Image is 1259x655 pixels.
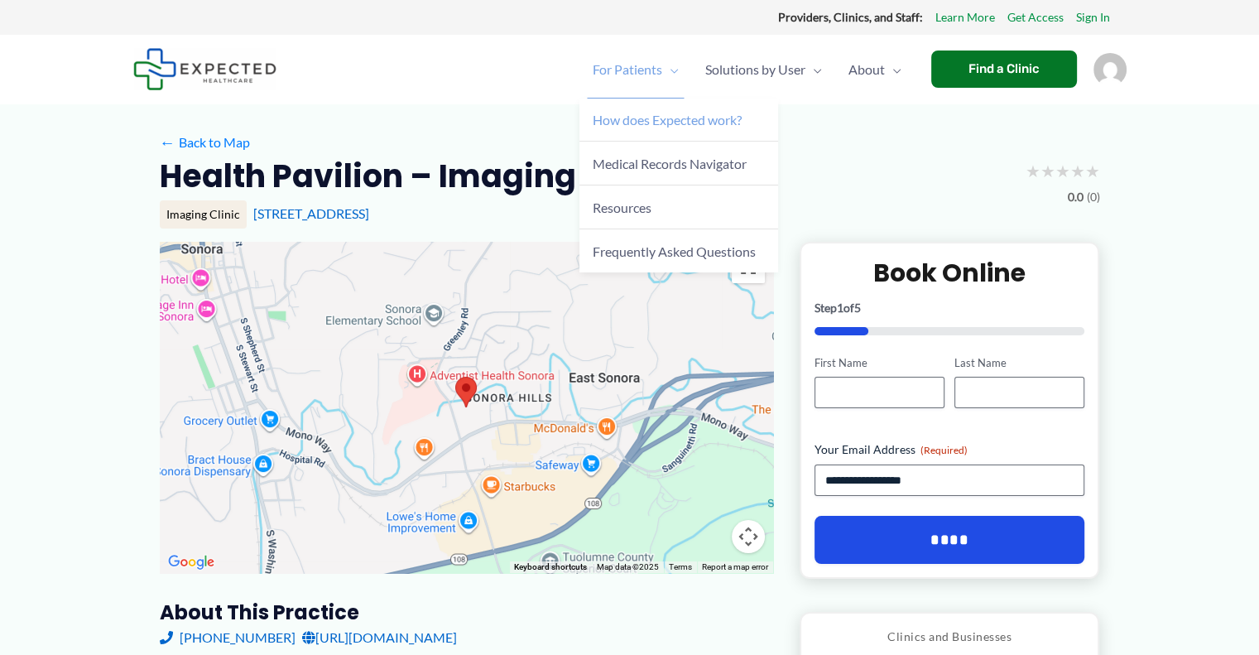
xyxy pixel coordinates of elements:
span: About [848,41,885,99]
img: Expected Healthcare Logo - side, dark font, small [133,48,276,90]
a: Find a Clinic [931,51,1077,88]
span: ★ [1070,156,1085,186]
a: Solutions by UserMenu Toggle [692,41,835,99]
span: 1 [837,301,843,315]
a: [STREET_ADDRESS] [253,205,369,221]
p: Step of [815,302,1085,314]
span: (Required) [920,444,968,456]
a: How does Expected work? [579,99,778,142]
span: How does Expected work? [593,112,742,128]
a: Frequently Asked Questions [579,229,778,272]
label: Your Email Address [815,441,1085,458]
span: Menu Toggle [805,41,822,99]
span: Menu Toggle [662,41,679,99]
a: Report a map error [702,562,768,571]
h2: Health Pavilion – Imaging Center [160,156,693,196]
a: Account icon link [1093,60,1127,75]
span: Frequently Asked Questions [593,243,756,259]
a: [URL][DOMAIN_NAME] [302,625,457,650]
a: Terms (opens in new tab) [669,562,692,571]
button: Keyboard shortcuts [514,561,587,573]
span: 0.0 [1068,186,1084,208]
nav: Primary Site Navigation [579,41,915,99]
a: For PatientsMenu Toggle [579,41,692,99]
label: Last Name [954,355,1084,371]
a: Sign In [1076,7,1110,28]
span: ★ [1085,156,1100,186]
button: Map camera controls [732,520,765,553]
span: ← [160,134,175,150]
span: Menu Toggle [885,41,901,99]
a: Learn More [935,7,995,28]
h3: About this practice [160,600,773,625]
span: 5 [854,301,861,315]
span: ★ [1026,156,1040,186]
label: First Name [815,355,944,371]
a: [PHONE_NUMBER] [160,625,296,650]
a: ←Back to Map [160,130,250,155]
a: Resources [579,185,778,229]
p: Clinics and Businesses [814,626,1086,648]
span: ★ [1040,156,1055,186]
strong: Providers, Clinics, and Staff: [778,10,923,24]
span: For Patients [593,41,662,99]
span: Map data ©2025 [597,562,659,571]
img: Google [164,551,219,573]
span: ★ [1055,156,1070,186]
a: Medical Records Navigator [579,142,778,185]
a: Open this area in Google Maps (opens a new window) [164,551,219,573]
span: Medical Records Navigator [593,156,747,171]
span: Solutions by User [705,41,805,99]
a: Get Access [1007,7,1064,28]
span: Resources [593,200,651,215]
span: (0) [1087,186,1100,208]
h2: Book Online [815,257,1085,289]
a: AboutMenu Toggle [835,41,915,99]
div: Imaging Clinic [160,200,247,229]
